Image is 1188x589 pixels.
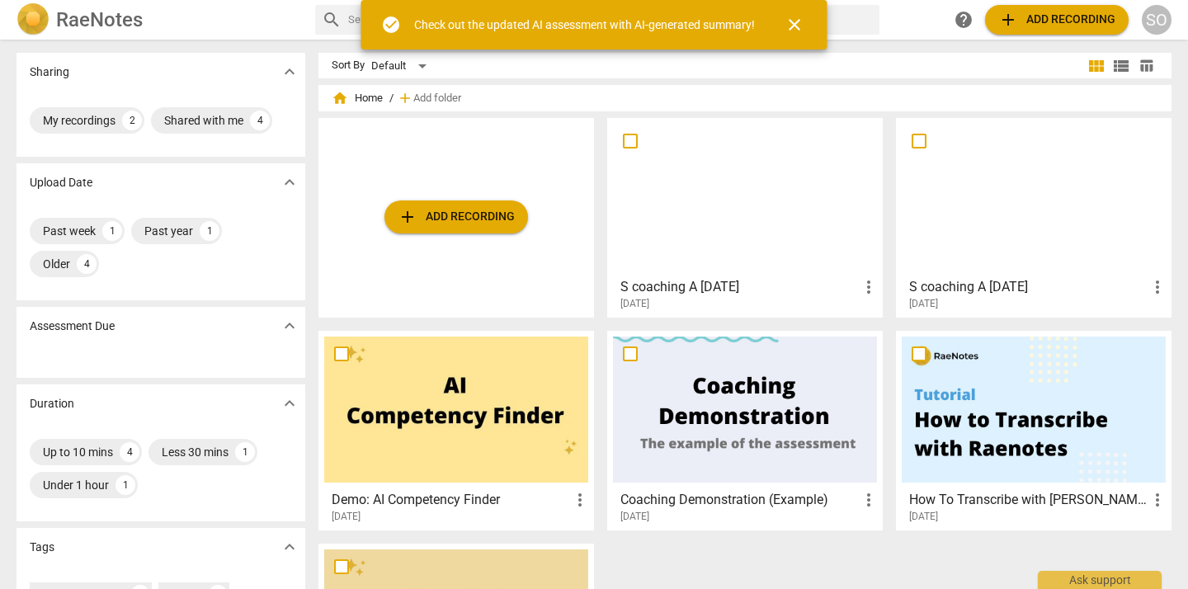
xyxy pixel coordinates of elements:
div: Past week [43,223,96,239]
button: Tile view [1084,54,1109,78]
span: search [322,10,342,30]
div: 1 [115,475,135,495]
p: Duration [30,395,74,412]
div: 4 [120,442,139,462]
p: Upload Date [30,174,92,191]
span: expand_more [280,172,299,192]
span: help [954,10,973,30]
span: [DATE] [332,510,361,524]
span: more_vert [859,277,879,297]
a: LogoRaeNotes [16,3,302,36]
span: Home [332,90,383,106]
button: SO [1142,5,1171,35]
input: Search [348,7,873,33]
button: Upload [384,200,528,233]
span: Add recording [398,207,515,227]
div: Shared with me [164,112,243,129]
button: Table view [1134,54,1158,78]
div: 1 [102,221,122,241]
span: close [785,15,804,35]
div: 4 [77,254,97,274]
div: Less 30 mins [162,444,229,460]
button: Show more [277,59,302,84]
span: [DATE] [620,297,649,311]
span: expand_more [280,62,299,82]
a: Help [949,5,978,35]
div: Sort By [332,59,365,72]
span: view_list [1111,56,1131,76]
span: table_chart [1138,58,1154,73]
span: home [332,90,348,106]
a: How To Transcribe with [PERSON_NAME][DATE] [902,337,1166,523]
a: Coaching Demonstration (Example)[DATE] [613,337,877,523]
span: add [398,207,417,227]
p: Assessment Due [30,318,115,335]
a: Demo: AI Competency Finder[DATE] [324,337,588,523]
div: My recordings [43,112,115,129]
button: Show more [277,391,302,416]
div: 1 [235,442,255,462]
span: expand_more [280,316,299,336]
span: more_vert [570,490,590,510]
span: more_vert [1148,277,1167,297]
span: expand_more [280,393,299,413]
h3: S coaching A 8-22-25 [620,277,859,297]
div: Up to 10 mins [43,444,113,460]
div: 1 [200,221,219,241]
span: [DATE] [620,510,649,524]
button: Close [775,5,814,45]
span: [DATE] [909,510,938,524]
span: more_vert [1148,490,1167,510]
h3: Demo: AI Competency Finder [332,490,570,510]
button: List view [1109,54,1134,78]
a: S coaching A [DATE][DATE] [902,124,1166,310]
div: Under 1 hour [43,477,109,493]
span: [DATE] [909,297,938,311]
div: Ask support [1038,571,1162,589]
h2: RaeNotes [56,8,143,31]
p: Sharing [30,64,69,81]
span: more_vert [859,490,879,510]
button: Upload [985,5,1129,35]
span: / [389,92,394,105]
span: Add recording [998,10,1115,30]
div: Default [371,53,432,79]
span: add [397,90,413,106]
span: add [998,10,1018,30]
div: Older [43,256,70,272]
div: Check out the updated AI assessment with AI-generated summary! [414,16,755,34]
div: 4 [250,111,270,130]
button: Show more [277,313,302,338]
button: Show more [277,535,302,559]
a: S coaching A [DATE][DATE] [613,124,877,310]
h3: How To Transcribe with RaeNotes [909,490,1148,510]
h3: Coaching Demonstration (Example) [620,490,859,510]
div: 2 [122,111,142,130]
span: expand_more [280,537,299,557]
span: check_circle [381,15,401,35]
div: Past year [144,223,193,239]
h3: S coaching A 7-7-25 [909,277,1148,297]
img: Logo [16,3,49,36]
button: Show more [277,170,302,195]
span: view_module [1087,56,1106,76]
span: Add folder [413,92,461,105]
p: Tags [30,539,54,556]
